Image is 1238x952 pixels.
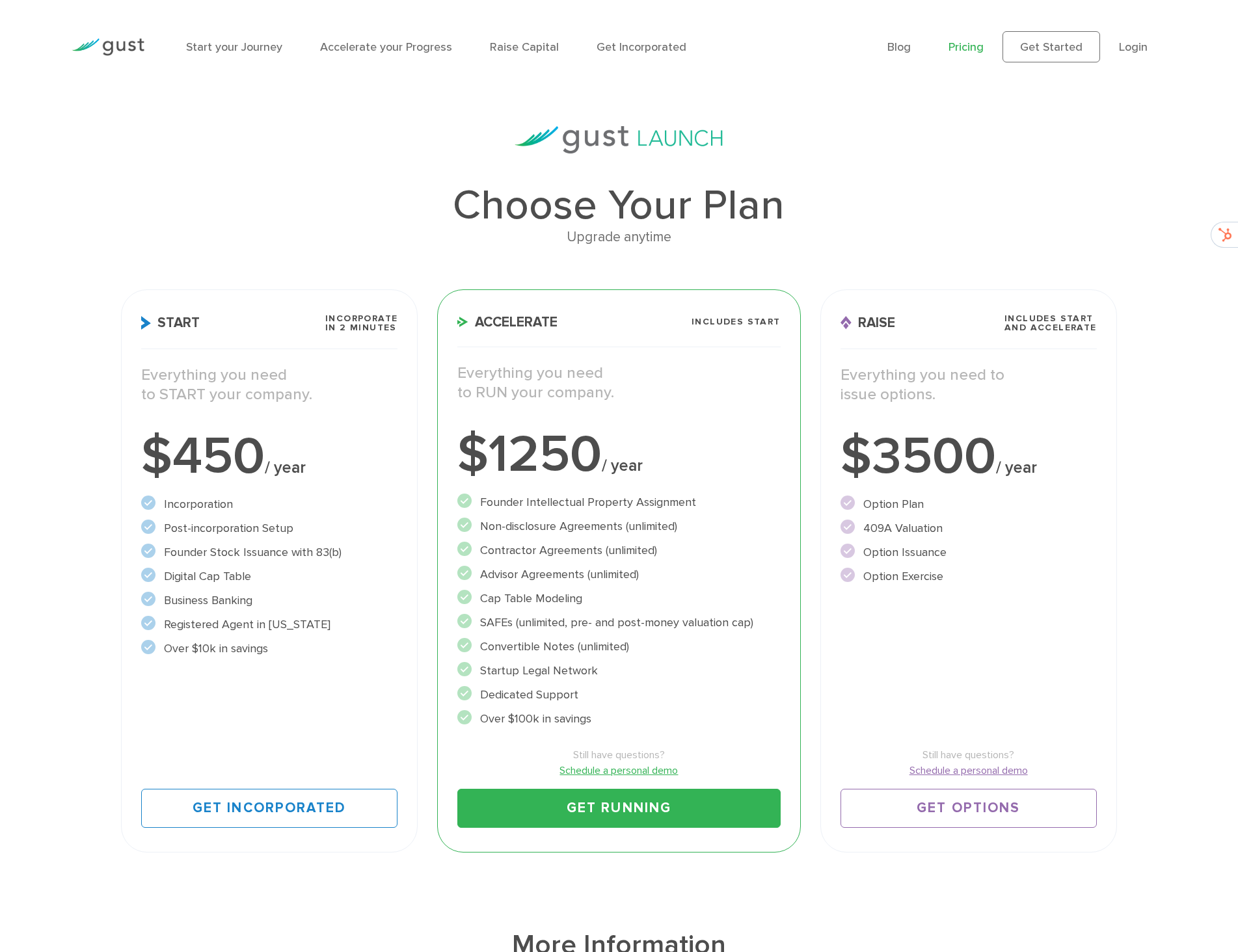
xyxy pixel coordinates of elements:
[457,662,780,680] li: Startup Legal Network
[141,365,397,404] p: Everything you need to START your company.
[515,126,723,153] img: gust-launch-logos.svg
[141,544,397,561] li: Founder Stock Issuance with 83(b)
[457,364,780,403] p: Everything you need to RUN your company.
[141,568,397,585] li: Digital Cap Table
[841,496,1097,513] li: Option Plan
[457,429,780,481] div: $1250
[186,40,282,54] a: Start your Journey
[1003,31,1100,62] a: Get Started
[457,763,780,778] a: Schedule a personal demo
[949,40,984,54] a: Pricing
[141,316,200,330] span: Start
[457,789,780,828] a: Get Running
[841,544,1097,561] li: Option Issuance
[457,542,780,559] li: Contractor Agreements (unlimited)
[320,40,452,54] a: Accelerate your Progress
[841,365,1097,404] p: Everything you need to issue options.
[841,430,1097,483] div: $3500
[121,185,1116,226] h1: Choose Your Plan
[457,686,780,704] li: Dedicated Support
[841,316,852,330] img: Raise Icon
[1004,314,1097,332] span: Includes START and ACCELERATE
[457,518,780,535] li: Non-disclosure Agreements (unlimited)
[265,458,306,477] span: / year
[602,456,643,475] span: / year
[457,747,780,763] span: Still have questions?
[141,430,397,483] div: $450
[457,710,780,728] li: Over $100k in savings
[490,40,559,54] a: Raise Capital
[841,747,1097,763] span: Still have questions?
[457,494,780,511] li: Founder Intellectual Property Assignment
[841,520,1097,537] li: 409A Valuation
[841,316,895,330] span: Raise
[141,316,151,330] img: Start Icon X2
[457,614,780,631] li: SAFEs (unlimited, pre- and post-money valuation cap)
[141,496,397,513] li: Incorporation
[457,315,558,329] span: Accelerate
[841,763,1097,778] a: Schedule a personal demo
[141,640,397,657] li: Over $10k in savings
[457,566,780,583] li: Advisor Agreements (unlimited)
[841,789,1097,828] a: Get Options
[457,590,780,607] li: Cap Table Modeling
[597,40,686,54] a: Get Incorporated
[141,616,397,633] li: Registered Agent in [US_STATE]
[1119,40,1148,54] a: Login
[841,568,1097,585] li: Option Exercise
[121,226,1116,248] div: Upgrade anytime
[692,317,781,326] span: Includes START
[325,314,397,332] span: Incorporate in 2 Minutes
[887,40,911,54] a: Blog
[72,38,144,56] img: Gust Logo
[457,638,780,655] li: Convertible Notes (unlimited)
[141,520,397,537] li: Post-incorporation Setup
[996,458,1037,477] span: / year
[141,592,397,609] li: Business Banking
[457,317,468,327] img: Accelerate Icon
[141,789,397,828] a: Get Incorporated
